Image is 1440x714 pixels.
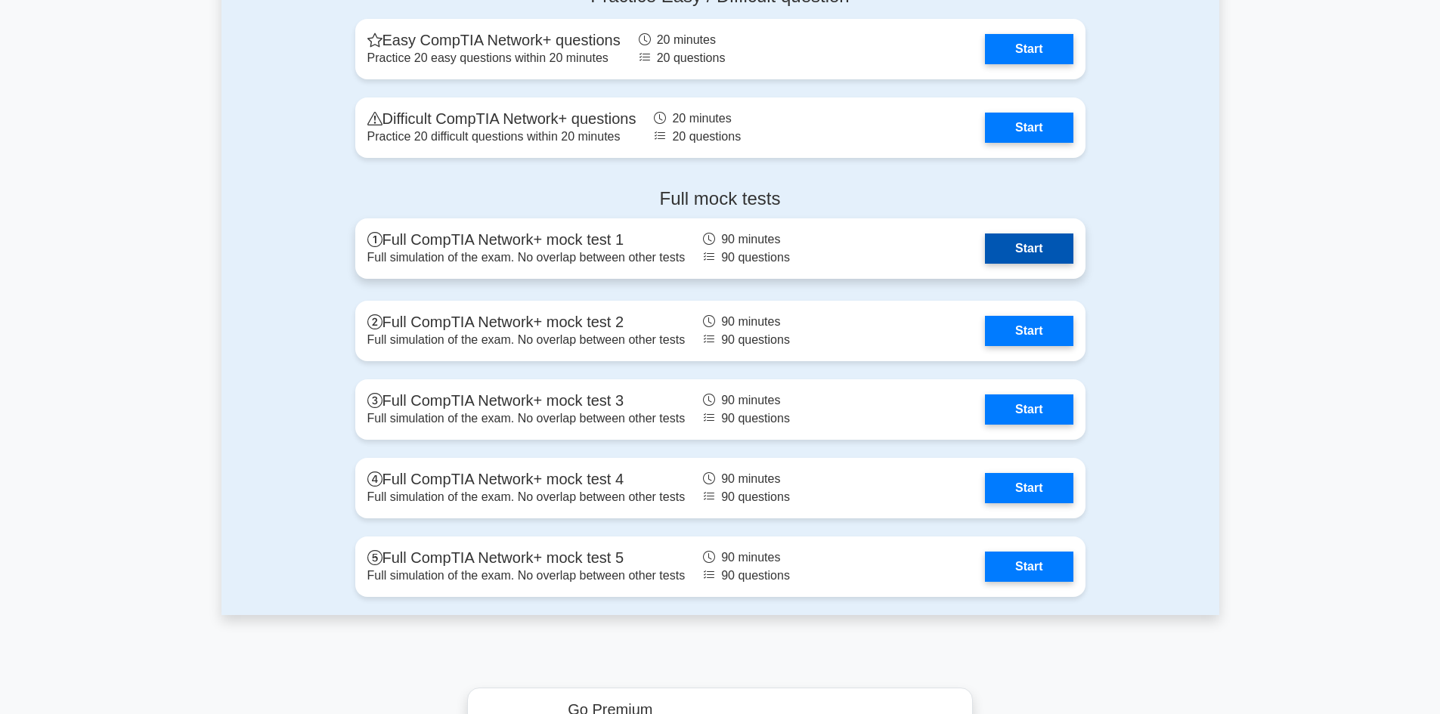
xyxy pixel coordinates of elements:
[985,473,1073,503] a: Start
[355,188,1085,210] h4: Full mock tests
[985,113,1073,143] a: Start
[985,394,1073,425] a: Start
[985,34,1073,64] a: Start
[985,316,1073,346] a: Start
[985,233,1073,264] a: Start
[985,552,1073,582] a: Start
